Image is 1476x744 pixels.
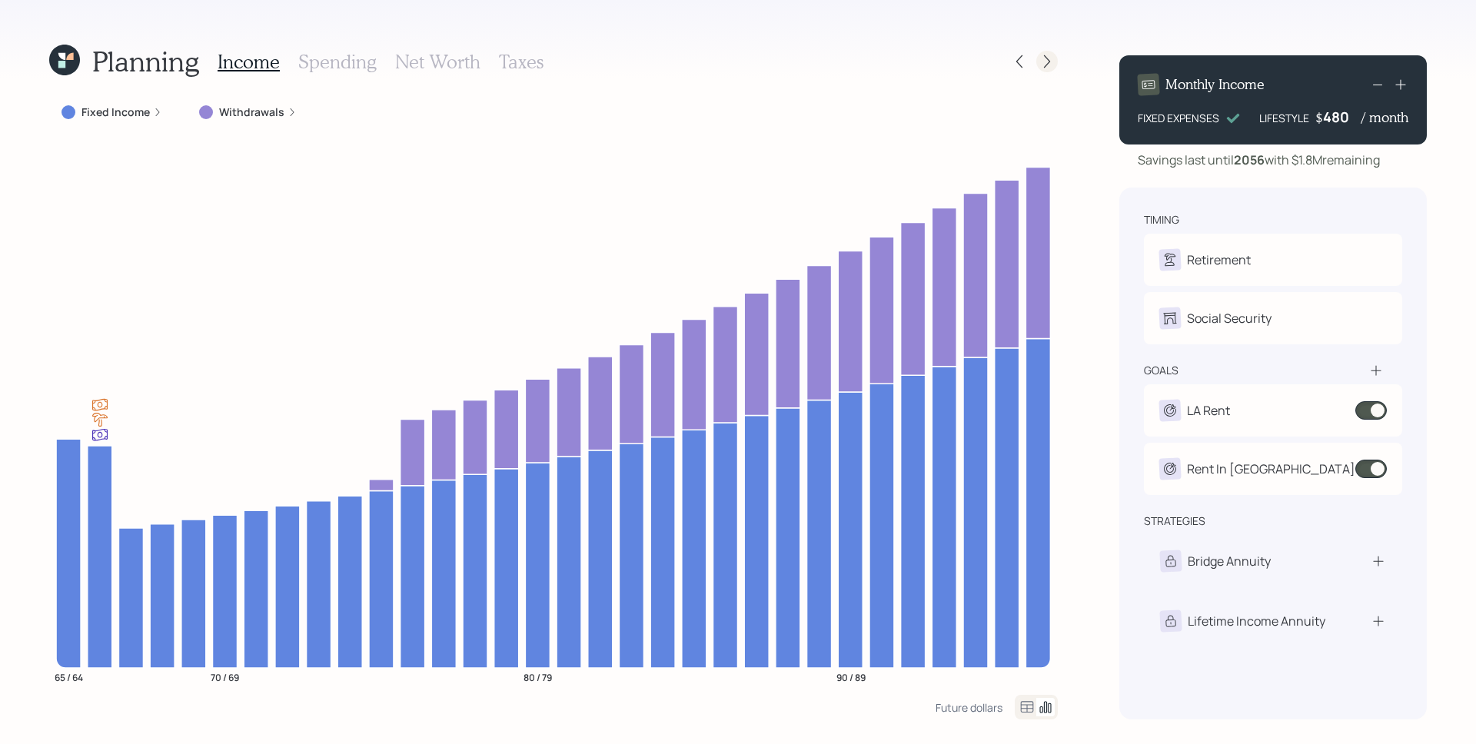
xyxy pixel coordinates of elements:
tspan: 90 / 89 [836,670,866,683]
tspan: 65 / 64 [55,670,83,683]
h3: Net Worth [395,51,480,73]
tspan: 70 / 69 [211,670,239,683]
div: Bridge Annuity [1188,552,1271,570]
h1: Planning [92,45,199,78]
h4: Monthly Income [1165,76,1265,93]
div: 480 [1323,108,1361,126]
div: Savings last until with $1.8M remaining [1138,151,1380,169]
h3: Spending [298,51,377,73]
div: LIFESTYLE [1259,110,1309,126]
tspan: 80 / 79 [524,670,552,683]
div: Social Security [1187,309,1272,327]
div: Lifetime Income Annuity [1188,612,1325,630]
h4: $ [1315,109,1323,126]
div: Rent In [GEOGRAPHIC_DATA] [1187,460,1355,478]
div: Future dollars [936,700,1002,715]
h3: Income [218,51,280,73]
div: goals [1144,363,1178,378]
div: Retirement [1187,251,1251,269]
label: Withdrawals [219,105,284,120]
h4: / month [1361,109,1408,126]
div: strategies [1144,513,1205,529]
b: 2056 [1234,151,1265,168]
div: timing [1144,212,1179,228]
label: Fixed Income [81,105,150,120]
div: FIXED EXPENSES [1138,110,1219,126]
div: LA Rent [1187,401,1230,420]
h3: Taxes [499,51,544,73]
